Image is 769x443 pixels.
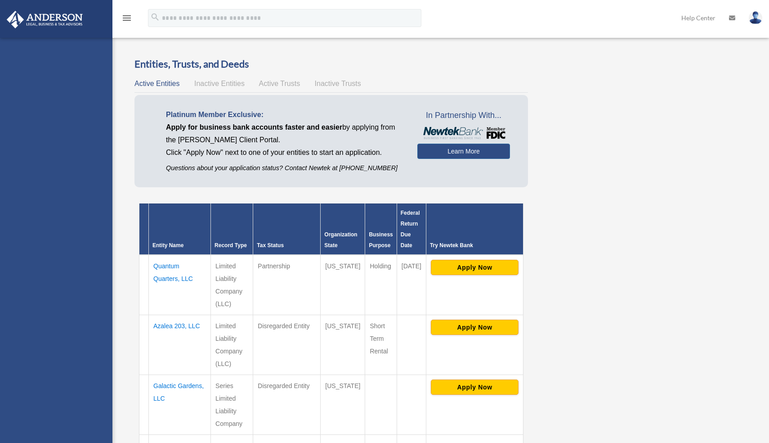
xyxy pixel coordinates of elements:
p: Click "Apply Now" next to one of your entities to start an application. [166,146,404,159]
img: User Pic [749,11,762,24]
i: menu [121,13,132,23]
a: Learn More [417,144,510,159]
p: by applying from the [PERSON_NAME] Client Portal. [166,121,404,146]
th: Tax Status [253,203,321,255]
p: Questions about your application status? Contact Newtek at [PHONE_NUMBER] [166,163,404,174]
i: search [150,12,160,22]
td: [US_STATE] [321,315,365,375]
th: Record Type [211,203,253,255]
span: Inactive Entities [194,80,245,87]
span: Active Trusts [259,80,300,87]
td: Azalea 203, LLC [149,315,211,375]
button: Apply Now [431,320,519,335]
td: Series Limited Liability Company [211,375,253,434]
td: Partnership [253,255,321,315]
div: Try Newtek Bank [430,240,519,251]
td: [DATE] [397,255,426,315]
button: Apply Now [431,380,519,395]
button: Apply Now [431,260,519,275]
td: Short Term Rental [365,315,397,375]
td: Limited Liability Company (LLC) [211,255,253,315]
th: Federal Return Due Date [397,203,426,255]
td: Holding [365,255,397,315]
th: Business Purpose [365,203,397,255]
td: Galactic Gardens, LLC [149,375,211,434]
td: Disregarded Entity [253,315,321,375]
th: Entity Name [149,203,211,255]
a: menu [121,16,132,23]
td: Disregarded Entity [253,375,321,434]
span: Active Entities [134,80,179,87]
td: Quantum Quarters, LLC [149,255,211,315]
span: Inactive Trusts [315,80,361,87]
span: Apply for business bank accounts faster and easier [166,123,342,131]
td: [US_STATE] [321,375,365,434]
p: Platinum Member Exclusive: [166,108,404,121]
td: [US_STATE] [321,255,365,315]
span: In Partnership With... [417,108,510,123]
th: Organization State [321,203,365,255]
h3: Entities, Trusts, and Deeds [134,57,528,71]
img: Anderson Advisors Platinum Portal [4,11,85,28]
td: Limited Liability Company (LLC) [211,315,253,375]
img: NewtekBankLogoSM.png [422,127,506,139]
